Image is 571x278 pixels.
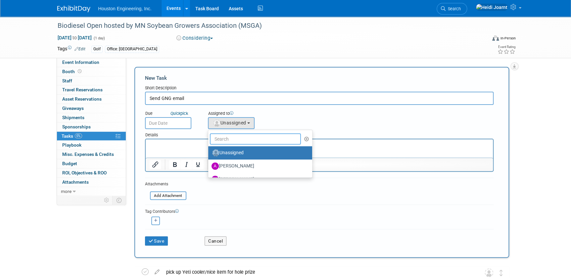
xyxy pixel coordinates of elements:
[476,4,508,11] img: Heidi Joarnt
[212,148,306,158] label: Unassigned
[150,160,161,169] button: Insert/edit link
[57,168,126,177] a: ROI, Objectives & ROO
[169,160,180,169] button: Bold
[57,159,126,168] a: Budget
[212,162,219,170] img: A.jpg
[62,170,107,175] span: ROI, Objectives & ROO
[62,96,102,102] span: Asset Reservations
[170,111,180,116] i: Quick
[145,74,494,82] div: New Task
[71,35,78,40] span: to
[145,117,191,129] input: Due Date
[492,35,499,41] img: Format-Inperson.png
[62,142,81,148] span: Playbook
[62,179,89,185] span: Attachments
[145,208,494,214] div: Tag Contributors
[212,174,306,185] label: [PERSON_NAME]
[62,152,114,157] span: Misc. Expenses & Credits
[192,160,203,169] button: Underline
[212,176,219,183] img: A.jpg
[76,69,83,74] span: Booth not reserved yet
[145,111,198,117] div: Due
[145,85,494,92] div: Short Description
[93,36,105,40] span: (1 day)
[57,150,126,159] a: Misc. Expenses & Credits
[74,47,85,51] a: Edit
[208,111,288,117] div: Assigned to
[208,117,255,129] button: Unassigned
[75,133,82,138] span: 0%
[98,6,152,11] span: Houston Engineering, Inc.
[57,104,126,113] a: Giveaways
[169,111,189,116] a: Quickpick
[497,45,515,49] div: Event Rating
[485,268,493,277] img: Unassigned
[57,178,126,187] a: Attachments
[500,270,503,276] i: Move task
[62,78,72,83] span: Staff
[61,189,71,194] span: more
[210,133,301,145] input: Search
[205,236,226,246] button: Cancel
[57,113,126,122] a: Shipments
[57,45,85,53] td: Tags
[212,161,306,171] label: [PERSON_NAME]
[145,129,494,139] div: Details
[57,95,126,104] a: Asset Reservations
[57,76,126,85] a: Staff
[163,266,471,278] div: pick up Yeti cooler/nice item for hole prize
[500,36,515,41] div: In-Person
[112,196,126,205] td: Toggle Event Tabs
[62,133,82,139] span: Tasks
[151,269,163,275] a: edit
[57,141,126,150] a: Playbook
[57,67,126,76] a: Booth
[62,106,84,111] span: Giveaways
[146,139,493,158] iframe: Rich Text Area
[446,6,461,11] span: Search
[57,187,126,196] a: more
[57,122,126,131] a: Sponsorships
[57,58,126,67] a: Event Information
[437,3,467,15] a: Search
[57,35,92,41] span: [DATE] [DATE]
[62,69,83,74] span: Booth
[55,20,477,32] div: Biodiesel Open hosted by MN Soybean Growers Association (MSGA)
[105,46,159,53] div: Office: [GEOGRAPHIC_DATA]
[212,149,219,157] img: Unassigned-User-Icon.png
[174,35,215,42] button: Considering
[448,34,516,44] div: Event Format
[101,196,113,205] td: Personalize Event Tab Strip
[57,85,126,94] a: Travel Reservations
[145,92,494,105] input: Name of task or a short description
[180,160,192,169] button: Italic
[62,115,84,120] span: Shipments
[57,6,90,12] img: ExhibitDay
[62,161,77,166] span: Budget
[62,60,99,65] span: Event Information
[57,132,126,141] a: Tasks0%
[145,236,168,246] button: Save
[91,46,103,53] div: Golf
[62,124,91,129] span: Sponsorships
[213,120,246,125] span: Unassigned
[145,181,186,187] div: Attachments
[62,87,103,92] span: Travel Reservations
